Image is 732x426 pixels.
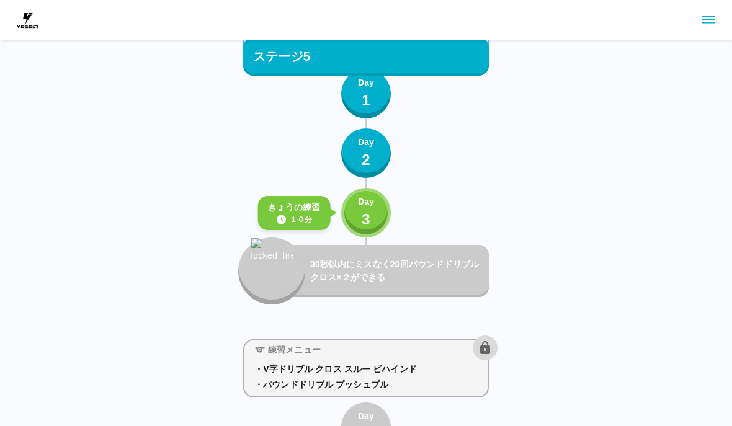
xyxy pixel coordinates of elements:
[341,69,391,118] button: Day1
[268,201,321,214] p: きょうの練習
[290,214,312,225] p: １０分
[254,378,478,391] p: ・パウンドドリブル プッシュプル
[310,258,484,284] p: 30秒以内にミスなく20回パウンドドリブル クロス×２ができる
[358,136,374,149] p: Day
[15,7,40,32] img: dummy
[698,9,719,30] button: sidemenu
[358,195,374,208] p: Day
[238,237,305,304] button: locked_fire_icon
[362,89,370,112] p: 1
[341,188,391,237] button: Day3
[254,363,478,376] p: ・V字ドリブル クロス スルー ビハインド
[268,344,321,357] p: 練習メニュー
[362,208,370,231] p: 3
[362,149,370,171] p: 2
[251,238,293,289] img: locked_fire_icon
[341,128,391,178] button: Day2
[358,76,374,89] p: Day
[358,410,374,423] p: Day
[253,47,310,66] p: ステージ5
